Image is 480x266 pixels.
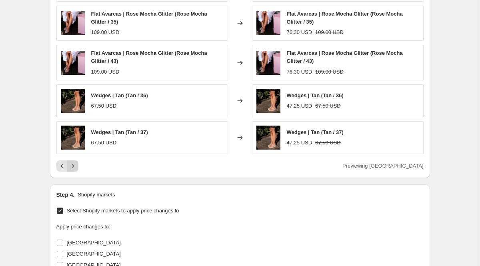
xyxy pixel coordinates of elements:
img: PetitBarcelonaTanNubuckLeatherWedge3_80x.jpg [256,126,280,150]
div: 47.25 USD [287,102,312,110]
span: Previewing [GEOGRAPHIC_DATA] [342,163,424,169]
span: [GEOGRAPHIC_DATA] [67,240,121,246]
strike: 67.50 USD [315,102,341,110]
span: Wedges | Tan (Tan / 36) [91,92,148,98]
img: ROSEMOCHAGLITTER_INSTAGRID_1_80x.png [256,11,280,35]
span: Flat Avarcas | Rose Mocha Glitter (Rose Mocha Glitter / 35) [287,11,403,25]
span: Flat Avarcas | Rose Mocha Glitter (Rose Mocha Glitter / 43) [287,50,403,64]
span: Wedges | Tan (Tan / 36) [287,92,344,98]
button: Next [67,160,78,172]
div: 76.30 USD [287,68,312,76]
strike: 109.00 USD [315,28,344,36]
h2: Step 4. [56,191,75,199]
span: Wedges | Tan (Tan / 37) [287,129,344,135]
img: ROSEMOCHAGLITTER_INSTAGRID_1_80x.png [61,51,85,75]
strike: 67.50 USD [315,139,341,147]
span: [GEOGRAPHIC_DATA] [67,251,121,257]
span: Flat Avarcas | Rose Mocha Glitter (Rose Mocha Glitter / 35) [91,11,207,25]
div: 109.00 USD [91,28,120,36]
strike: 109.00 USD [315,68,344,76]
span: Flat Avarcas | Rose Mocha Glitter (Rose Mocha Glitter / 43) [91,50,207,64]
span: Apply price changes to: [56,224,110,230]
div: 109.00 USD [91,68,120,76]
img: PetitBarcelonaTanNubuckLeatherWedge3_80x.jpg [61,126,85,150]
img: PetitBarcelonaTanNubuckLeatherWedge3_80x.jpg [61,89,85,113]
img: ROSEMOCHAGLITTER_INSTAGRID_1_80x.png [61,11,85,35]
div: 67.50 USD [91,102,117,110]
p: Shopify markets [78,191,115,199]
button: Previous [56,160,68,172]
img: PetitBarcelonaTanNubuckLeatherWedge3_80x.jpg [256,89,280,113]
span: Wedges | Tan (Tan / 37) [91,129,148,135]
div: 76.30 USD [287,28,312,36]
img: ROSEMOCHAGLITTER_INSTAGRID_1_80x.png [256,51,280,75]
div: 47.25 USD [287,139,312,147]
span: Select Shopify markets to apply price changes to [67,208,179,214]
nav: Pagination [56,160,78,172]
div: 67.50 USD [91,139,117,147]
